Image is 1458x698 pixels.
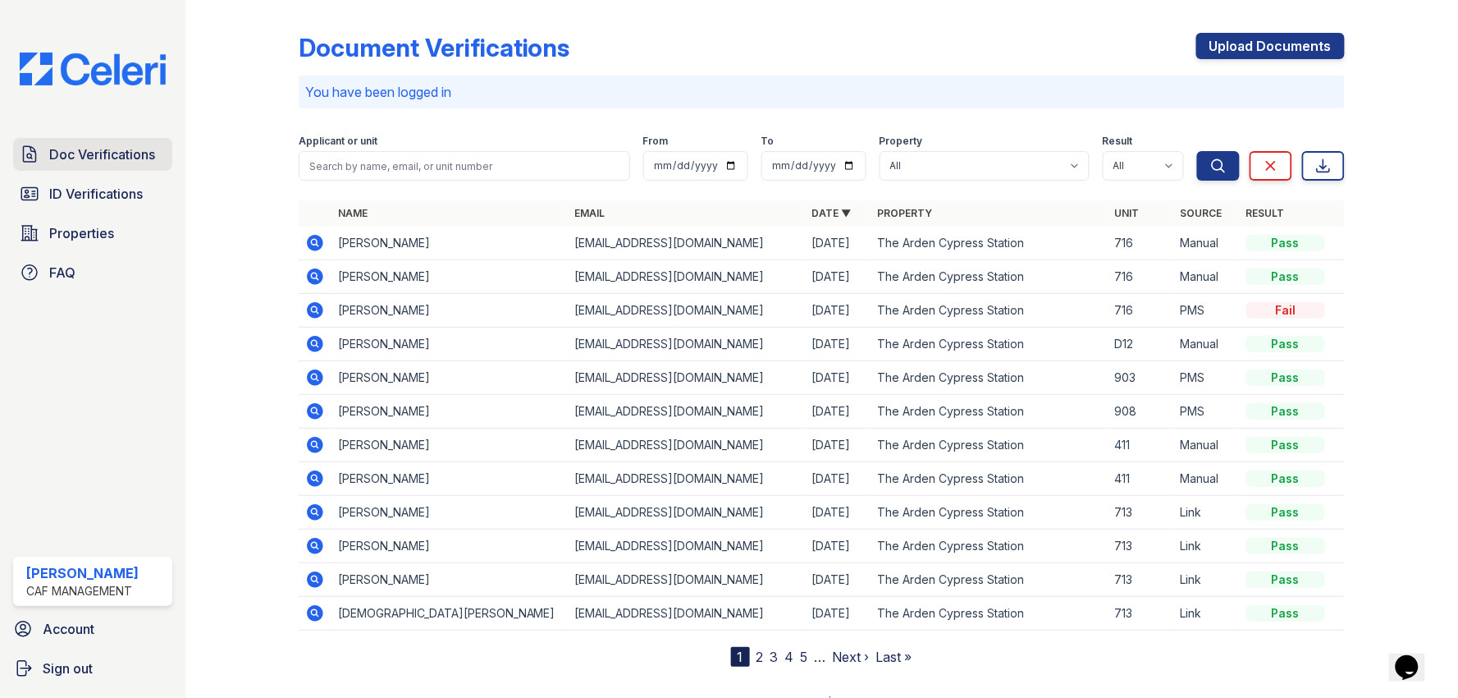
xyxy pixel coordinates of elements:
[731,647,750,667] div: 1
[1389,632,1442,682] iframe: chat widget
[806,496,871,530] td: [DATE]
[331,328,569,361] td: [PERSON_NAME]
[1115,207,1140,219] a: Unit
[1174,361,1240,395] td: PMS
[305,82,1338,102] p: You have been logged in
[1108,462,1174,496] td: 411
[49,223,114,243] span: Properties
[1246,269,1325,285] div: Pass
[1196,33,1345,59] a: Upload Documents
[806,361,871,395] td: [DATE]
[331,429,569,462] td: [PERSON_NAME]
[812,207,852,219] a: Date ▼
[299,151,630,181] input: Search by name, email, or unit number
[331,597,569,631] td: [DEMOGRAPHIC_DATA][PERSON_NAME]
[43,659,93,678] span: Sign out
[871,429,1108,462] td: The Arden Cypress Station
[871,294,1108,328] td: The Arden Cypress Station
[569,395,806,429] td: [EMAIL_ADDRESS][DOMAIN_NAME]
[1108,496,1174,530] td: 713
[26,583,139,599] div: CAF Management
[331,227,569,260] td: [PERSON_NAME]
[331,563,569,597] td: [PERSON_NAME]
[1108,563,1174,597] td: 713
[801,649,808,665] a: 5
[806,597,871,631] td: [DATE]
[7,53,179,85] img: CE_Logo_Blue-a8612792a0a2168367f1c8372b55b34899dd931a85d93a1a3d3e32e68fde9ad4.png
[1246,302,1325,319] div: Fail
[1246,471,1325,487] div: Pass
[871,227,1108,260] td: The Arden Cypress Station
[871,462,1108,496] td: The Arden Cypress Station
[806,462,871,496] td: [DATE]
[1108,260,1174,294] td: 716
[806,294,871,328] td: [DATE]
[569,597,806,631] td: [EMAIL_ADDRESS][DOMAIN_NAME]
[569,361,806,395] td: [EMAIL_ADDRESS][DOMAIN_NAME]
[1246,207,1285,219] a: Result
[1174,395,1240,429] td: PMS
[1246,538,1325,554] div: Pass
[1174,462,1240,496] td: Manual
[338,207,368,219] a: Name
[569,496,806,530] td: [EMAIL_ADDRESS][DOMAIN_NAME]
[1246,437,1325,453] div: Pass
[806,227,871,260] td: [DATE]
[1246,572,1325,588] div: Pass
[1246,504,1325,521] div: Pass
[331,361,569,395] td: [PERSON_NAME]
[871,395,1108,429] td: The Arden Cypress Station
[1174,563,1240,597] td: Link
[13,177,172,210] a: ID Verifications
[880,135,923,148] label: Property
[331,462,569,496] td: [PERSON_NAME]
[871,260,1108,294] td: The Arden Cypress Station
[871,496,1108,530] td: The Arden Cypress Station
[569,294,806,328] td: [EMAIL_ADDRESS][DOMAIN_NAME]
[13,256,172,289] a: FAQ
[1246,403,1325,420] div: Pass
[569,328,806,361] td: [EMAIL_ADDRESS][DOMAIN_NAME]
[331,260,569,294] td: [PERSON_NAME]
[1174,294,1240,328] td: PMS
[49,145,155,164] span: Doc Verifications
[569,563,806,597] td: [EMAIL_ADDRESS][DOMAIN_NAME]
[569,227,806,260] td: [EMAIL_ADDRESS][DOMAIN_NAME]
[871,563,1108,597] td: The Arden Cypress Station
[1181,207,1223,219] a: Source
[1108,597,1174,631] td: 713
[756,649,764,665] a: 2
[643,135,669,148] label: From
[871,597,1108,631] td: The Arden Cypress Station
[331,395,569,429] td: [PERSON_NAME]
[1174,429,1240,462] td: Manual
[299,135,377,148] label: Applicant or unit
[1174,496,1240,530] td: Link
[770,649,779,665] a: 3
[871,328,1108,361] td: The Arden Cypress Station
[49,184,143,204] span: ID Verifications
[13,138,172,171] a: Doc Verifications
[1108,530,1174,563] td: 713
[806,328,871,361] td: [DATE]
[878,207,933,219] a: Property
[1246,370,1325,386] div: Pass
[876,649,912,665] a: Last »
[569,429,806,462] td: [EMAIL_ADDRESS][DOMAIN_NAME]
[13,217,172,250] a: Properties
[1246,235,1325,251] div: Pass
[331,530,569,563] td: [PERSON_NAME]
[331,294,569,328] td: [PERSON_NAME]
[1174,530,1240,563] td: Link
[299,33,570,62] div: Document Verifications
[1108,395,1174,429] td: 908
[806,260,871,294] td: [DATE]
[806,429,871,462] td: [DATE]
[761,135,775,148] label: To
[569,462,806,496] td: [EMAIL_ADDRESS][DOMAIN_NAME]
[871,361,1108,395] td: The Arden Cypress Station
[569,260,806,294] td: [EMAIL_ADDRESS][DOMAIN_NAME]
[331,496,569,530] td: [PERSON_NAME]
[785,649,794,665] a: 4
[1108,294,1174,328] td: 716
